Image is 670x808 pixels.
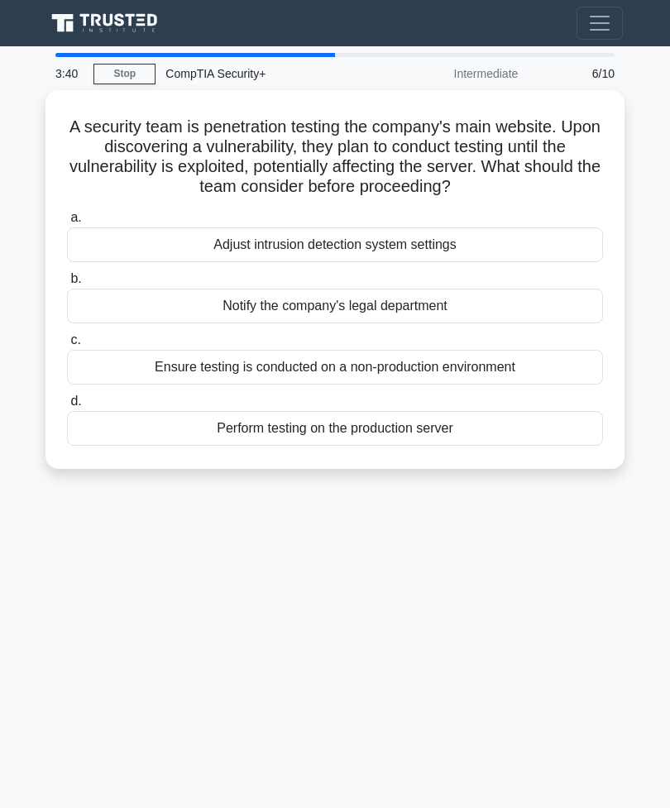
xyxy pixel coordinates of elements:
[528,57,625,90] div: 6/10
[383,57,528,90] div: Intermediate
[67,411,603,446] div: Perform testing on the production server
[45,57,93,90] div: 3:40
[67,227,603,262] div: Adjust intrusion detection system settings
[577,7,623,40] button: Toggle navigation
[65,117,605,198] h5: A security team is penetration testing the company's main website. Upon discovering a vulnerabili...
[93,64,156,84] a: Stop
[70,332,80,347] span: c.
[67,350,603,385] div: Ensure testing is conducted on a non-production environment
[156,57,383,90] div: CompTIA Security+
[70,210,81,224] span: a.
[70,394,81,408] span: d.
[70,271,81,285] span: b.
[67,289,603,323] div: Notify the company's legal department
